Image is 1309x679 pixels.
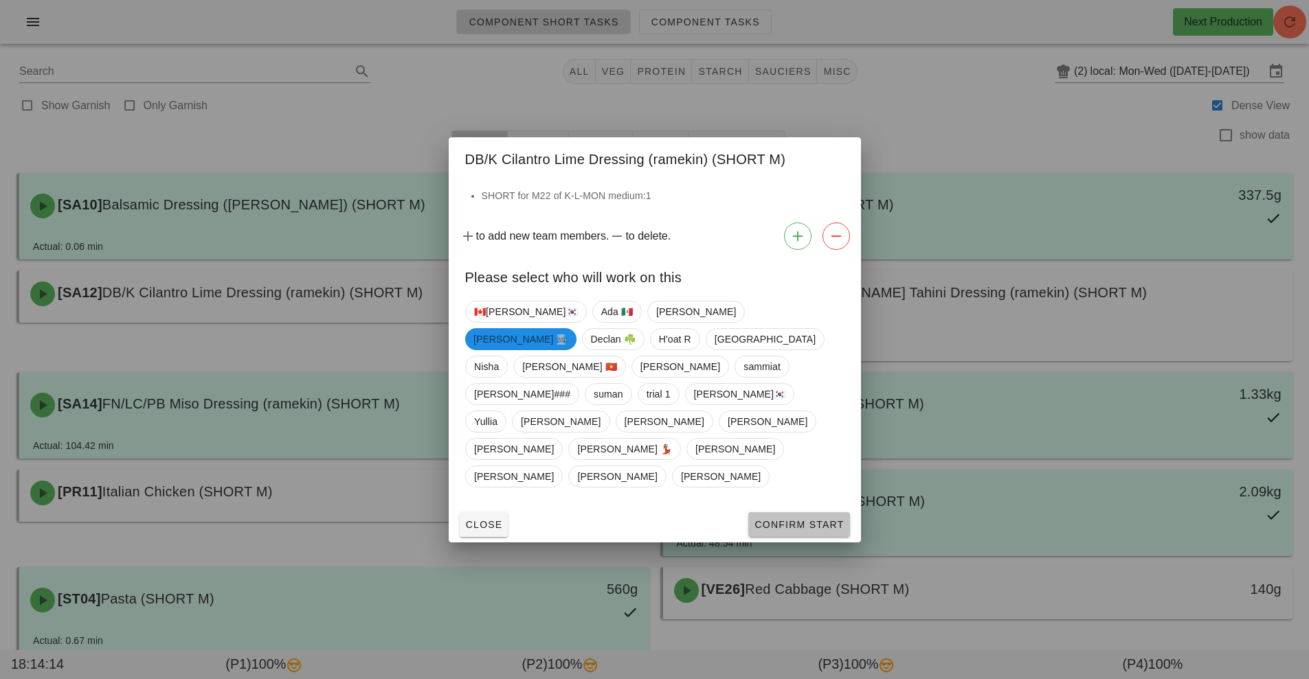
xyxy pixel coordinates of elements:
[743,356,781,377] span: sammiat
[474,301,578,322] span: 🇨🇦[PERSON_NAME]🇰🇷
[465,519,503,530] span: Close
[693,384,785,404] span: [PERSON_NAME]🇰🇷
[449,255,861,295] div: Please select who will work on this
[594,384,623,404] span: suman
[754,519,844,530] span: Confirm Start
[474,384,570,404] span: [PERSON_NAME]###
[449,137,861,177] div: DB/K Cilantro Lime Dressing (ramekin) (SHORT M)
[646,384,670,404] span: trial 1
[658,329,691,349] span: H'oat R
[474,411,497,432] span: Yullia
[640,356,719,377] span: [PERSON_NAME]
[473,328,568,350] span: [PERSON_NAME] 👨🏼‍🍳
[474,439,554,459] span: [PERSON_NAME]
[449,217,861,255] div: to add new team members. to delete.
[474,356,499,377] span: Nisha
[656,301,735,322] span: [PERSON_NAME]
[727,411,807,432] span: [PERSON_NAME]
[680,466,760,487] span: [PERSON_NAME]
[624,411,704,432] span: [PERSON_NAME]
[521,411,601,432] span: [PERSON_NAME]
[714,329,815,349] span: [GEOGRAPHIC_DATA]
[748,512,849,537] button: Confirm Start
[601,301,632,322] span: Ada 🇲🇽
[590,329,635,349] span: Declan ☘️
[522,356,617,377] span: [PERSON_NAME] 🇻🇳
[577,466,657,487] span: [PERSON_NAME]
[577,439,672,459] span: [PERSON_NAME] 💃🏽
[460,512,508,537] button: Close
[474,466,554,487] span: [PERSON_NAME]
[482,188,844,203] li: SHORT for M22 of K-L-MON medium:1
[695,439,774,459] span: [PERSON_NAME]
